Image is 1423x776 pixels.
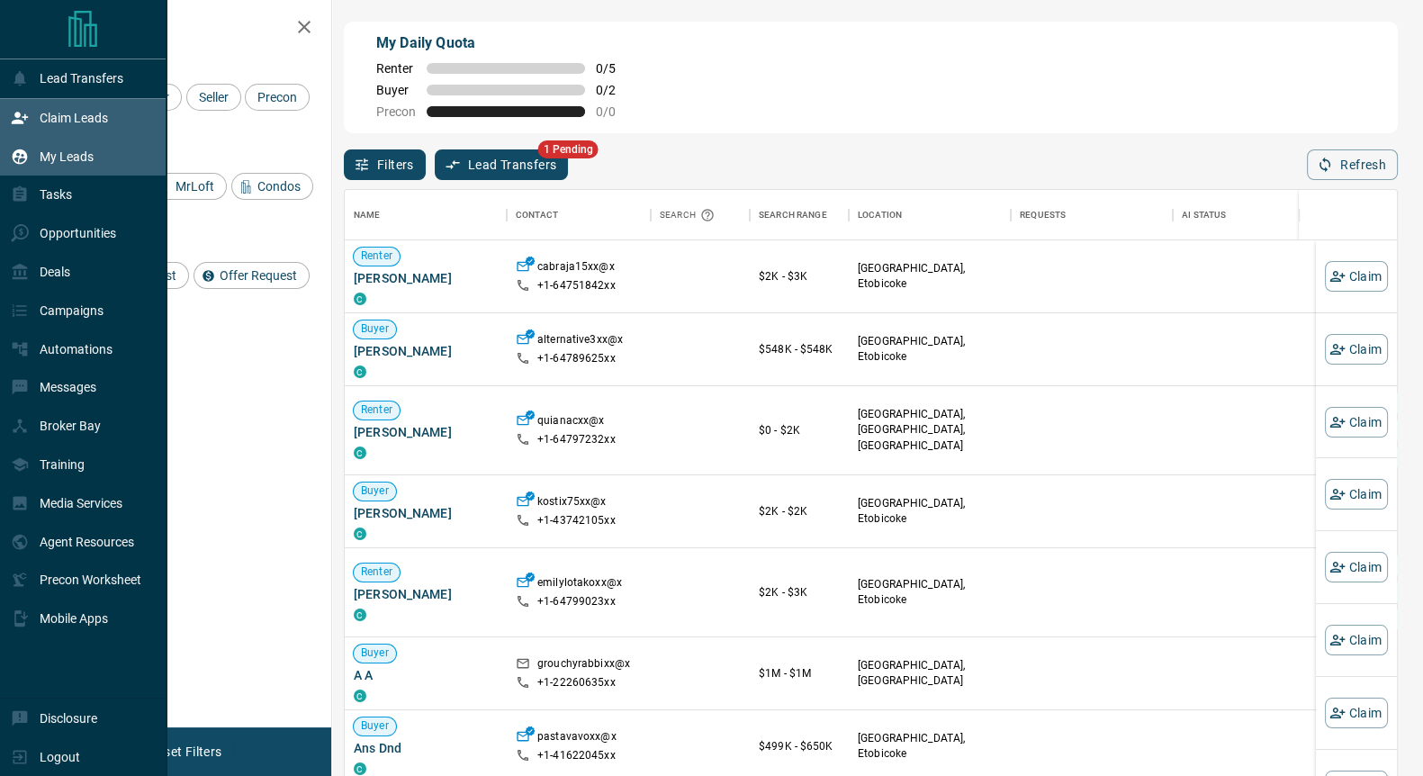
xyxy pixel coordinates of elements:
h2: Filters [58,18,313,40]
div: Requests [1011,190,1173,240]
p: [GEOGRAPHIC_DATA], [GEOGRAPHIC_DATA] [858,658,1002,689]
p: [GEOGRAPHIC_DATA], Etobicoke [858,577,1002,608]
button: Claim [1325,407,1388,438]
p: +1- 64797232xx [537,432,616,447]
div: AI Status [1182,190,1226,240]
span: Renter [376,61,416,76]
button: Lead Transfers [435,149,569,180]
p: $2K - $2K [759,503,840,519]
p: [GEOGRAPHIC_DATA], Etobicoke [858,334,1002,365]
div: Offer Request [194,262,310,289]
p: +1- 64751842xx [537,278,616,293]
div: Location [858,190,902,240]
div: condos.ca [354,690,366,702]
p: My Daily Quota [376,32,635,54]
span: [PERSON_NAME] [354,342,498,360]
span: Buyer [376,83,416,97]
div: condos.ca [354,365,366,378]
div: Search Range [759,190,827,240]
p: $2K - $3K [759,584,840,600]
div: AI Status [1173,190,1371,240]
div: MrLoft [149,173,227,200]
div: Requests [1020,190,1066,240]
span: Buyer [354,645,396,661]
p: emilylotakoxx@x [537,575,622,594]
span: Seller [193,90,235,104]
p: alternative3xx@x [537,332,623,351]
div: Location [849,190,1011,240]
p: $2K - $3K [759,268,840,284]
div: condos.ca [354,609,366,621]
p: [GEOGRAPHIC_DATA], Etobicoke [858,261,1002,292]
span: 1 Pending [538,140,599,158]
span: 0 / 0 [596,104,635,119]
p: $548K - $548K [759,341,840,357]
p: $1M - $1M [759,665,840,681]
p: $499K - $650K [759,738,840,754]
div: condos.ca [354,762,366,775]
p: [GEOGRAPHIC_DATA], Etobicoke [858,496,1002,527]
div: Contact [516,190,558,240]
span: 0 / 2 [596,83,635,97]
p: +1- 41622045xx [537,748,616,763]
div: Search Range [750,190,849,240]
div: Precon [245,84,310,111]
button: Claim [1325,334,1388,365]
span: Offer Request [213,268,303,283]
p: +1- 64799023xx [537,594,616,609]
span: [PERSON_NAME] [354,585,498,603]
span: Precon [251,90,303,104]
button: Claim [1325,479,1388,510]
p: +1- 22260635xx [537,675,616,690]
div: Name [345,190,507,240]
button: Refresh [1307,149,1398,180]
div: Search [660,190,719,240]
p: cabraja15xx@x [537,259,615,278]
span: [PERSON_NAME] [354,269,498,287]
span: A A [354,666,498,684]
span: [PERSON_NAME] [354,504,498,522]
span: Renter [354,402,400,418]
div: Name [354,190,381,240]
p: [GEOGRAPHIC_DATA], [GEOGRAPHIC_DATA], [GEOGRAPHIC_DATA] [858,407,1002,453]
span: Renter [354,564,400,580]
p: pastavavoxx@x [537,729,617,748]
div: condos.ca [354,528,366,540]
span: Buyer [354,483,396,499]
span: [PERSON_NAME] [354,423,498,441]
button: Claim [1325,261,1388,292]
span: Buyer [354,321,396,337]
span: Condos [251,179,307,194]
p: +1- 43742105xx [537,513,616,528]
button: Reset Filters [137,736,233,767]
button: Claim [1325,625,1388,655]
p: grouchyrabbixx@x [537,656,630,675]
button: Claim [1325,552,1388,582]
div: condos.ca [354,293,366,305]
p: quianacxx@x [537,413,604,432]
span: 0 / 5 [596,61,635,76]
button: Filters [344,149,426,180]
div: Contact [507,190,651,240]
div: Seller [186,84,241,111]
p: [GEOGRAPHIC_DATA], Etobicoke [858,731,1002,762]
div: Condos [231,173,313,200]
p: +1- 64789625xx [537,351,616,366]
button: Claim [1325,698,1388,728]
span: Ans Dnd [354,739,498,757]
span: MrLoft [169,179,221,194]
p: kostix75xx@x [537,494,607,513]
div: condos.ca [354,447,366,459]
span: Renter [354,248,400,264]
span: Buyer [354,718,396,734]
span: Precon [376,104,416,119]
p: $0 - $2K [759,422,840,438]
